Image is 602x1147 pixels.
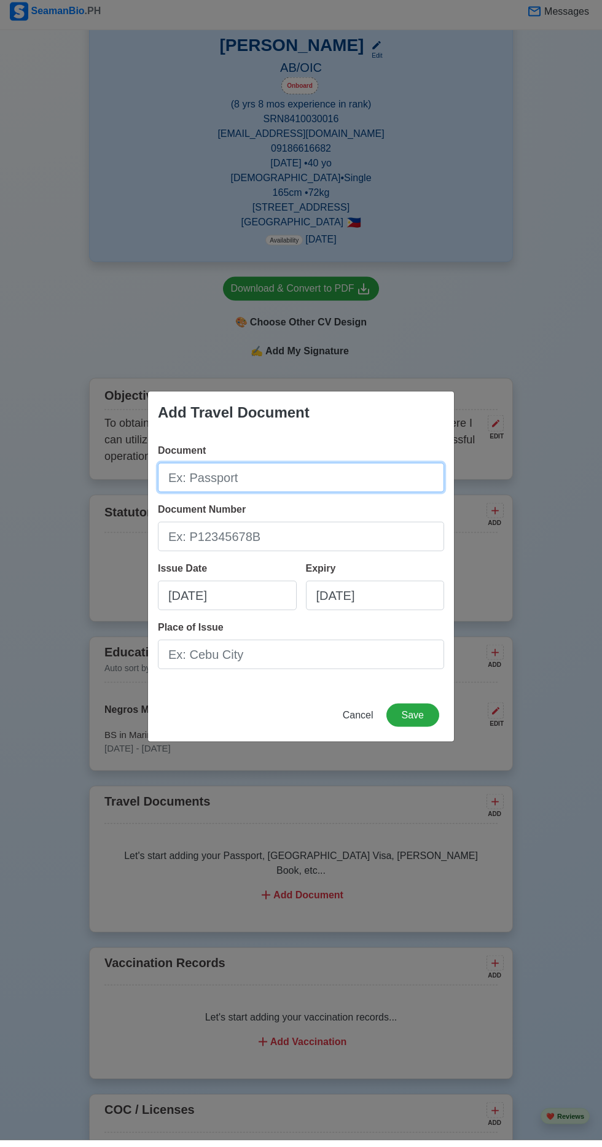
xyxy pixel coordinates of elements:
[158,470,444,499] input: Ex: Passport
[386,710,439,734] button: Save
[158,452,206,462] span: Document
[335,710,381,734] button: Cancel
[158,568,212,583] div: Issue Date
[158,529,444,558] input: Ex: P12345678B
[306,568,341,583] div: Expiry
[158,408,310,430] div: Add Travel Document
[343,717,373,727] span: Cancel
[158,511,246,521] span: Document Number
[158,647,444,676] input: Ex: Cebu City
[158,629,224,639] span: Place of Issue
